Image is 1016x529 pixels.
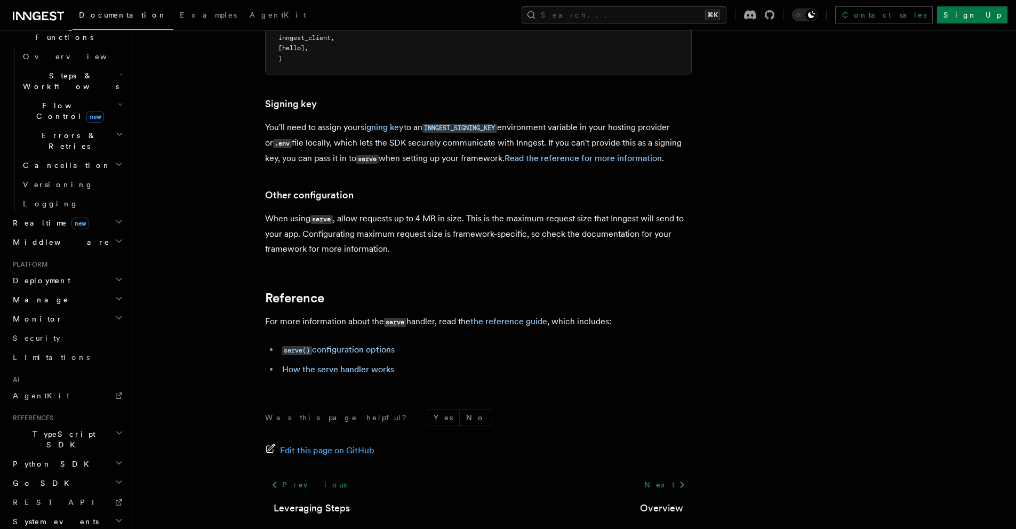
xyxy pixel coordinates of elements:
[9,454,125,474] button: Python SDK
[638,475,692,494] a: Next
[13,391,69,400] span: AgentKit
[265,120,692,166] p: You'll need to assign your to an environment variable in your hosting provider or file locally, w...
[422,124,497,133] code: INNGEST_SIGNING_KEY
[9,260,48,269] span: Platform
[19,130,116,151] span: Errors & Retries
[278,34,334,42] span: inngest_client,
[282,364,394,374] a: How the serve handler works
[19,194,125,213] a: Logging
[278,55,282,62] span: )
[282,346,312,355] code: serve()
[173,3,243,29] a: Examples
[265,314,692,330] p: For more information about the handler, read the , which includes:
[470,316,547,326] a: the reference guide
[361,122,404,132] a: signing key
[9,290,125,309] button: Manage
[9,459,95,469] span: Python SDK
[243,3,313,29] a: AgentKit
[13,353,90,362] span: Limitations
[19,160,111,171] span: Cancellation
[71,218,89,229] span: new
[9,424,125,454] button: TypeScript SDK
[705,10,720,20] kbd: ⌘K
[9,218,89,228] span: Realtime
[9,233,125,252] button: Middleware
[19,70,119,92] span: Steps & Workflows
[19,96,125,126] button: Flow Controlnew
[9,237,110,247] span: Middleware
[265,412,414,423] p: Was this page helpful?
[9,348,125,367] a: Limitations
[19,156,125,175] button: Cancellation
[265,443,374,458] a: Edit this page on GitHub
[273,139,292,148] code: .env
[265,188,354,203] a: Other configuration
[9,271,125,290] button: Deployment
[13,498,103,507] span: REST API
[9,213,125,233] button: Realtimenew
[384,318,406,327] code: serve
[640,501,683,516] a: Overview
[79,11,167,19] span: Documentation
[9,328,125,348] a: Security
[274,501,350,516] a: Leveraging Steps
[356,155,379,164] code: serve
[280,443,374,458] span: Edit this page on GitHub
[9,294,69,305] span: Manage
[422,122,497,132] a: INNGEST_SIGNING_KEY
[9,474,125,493] button: Go SDK
[460,410,492,426] button: No
[9,314,63,324] span: Monitor
[9,386,125,405] a: AgentKit
[9,478,76,488] span: Go SDK
[9,516,99,527] span: System events
[73,3,173,30] a: Documentation
[265,291,324,306] a: Reference
[265,97,317,111] a: Signing key
[9,275,70,286] span: Deployment
[835,6,933,23] a: Contact sales
[9,429,115,450] span: TypeScript SDK
[86,111,104,123] span: new
[9,17,125,47] button: Inngest Functions
[19,175,125,194] a: Versioning
[19,66,125,96] button: Steps & Workflows
[23,180,93,189] span: Versioning
[9,47,125,213] div: Inngest Functions
[23,52,133,61] span: Overview
[19,47,125,66] a: Overview
[19,100,117,122] span: Flow Control
[9,375,20,384] span: AI
[278,44,308,52] span: [hello],
[19,126,125,156] button: Errors & Retries
[9,493,125,512] a: REST API
[937,6,1007,23] a: Sign Up
[427,410,459,426] button: Yes
[265,211,692,257] p: When using , allow requests up to 4 MB in size. This is the maximum request size that Inngest wil...
[23,199,78,208] span: Logging
[13,334,60,342] span: Security
[180,11,237,19] span: Examples
[9,309,125,328] button: Monitor
[522,6,726,23] button: Search...⌘K
[265,475,353,494] a: Previous
[505,153,662,163] a: Read the reference for more information
[792,9,818,21] button: Toggle dark mode
[310,215,333,224] code: serve
[250,11,306,19] span: AgentKit
[9,21,115,43] span: Inngest Functions
[9,414,53,422] span: References
[282,344,395,355] a: serve()configuration options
